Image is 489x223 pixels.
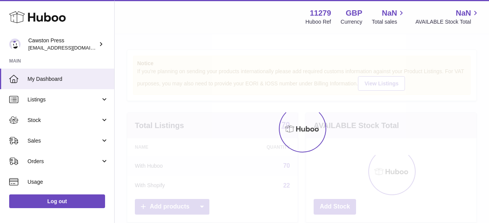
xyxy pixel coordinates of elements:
a: Log out [9,194,105,208]
span: [EMAIL_ADDRESS][DOMAIN_NAME] [28,45,112,51]
span: Usage [28,178,108,186]
span: AVAILABLE Stock Total [415,18,480,26]
div: Huboo Ref [306,18,331,26]
div: Cawston Press [28,37,97,51]
strong: 11279 [310,8,331,18]
span: Sales [28,137,100,144]
div: Currency [341,18,363,26]
span: Total sales [372,18,406,26]
span: My Dashboard [28,75,108,83]
span: Orders [28,158,100,165]
img: internalAdmin-11279@internal.huboo.com [9,39,21,50]
strong: GBP [346,8,362,18]
span: NaN [456,8,471,18]
span: Listings [28,96,100,103]
span: Stock [28,117,100,124]
a: NaN Total sales [372,8,406,26]
span: NaN [382,8,397,18]
a: NaN AVAILABLE Stock Total [415,8,480,26]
